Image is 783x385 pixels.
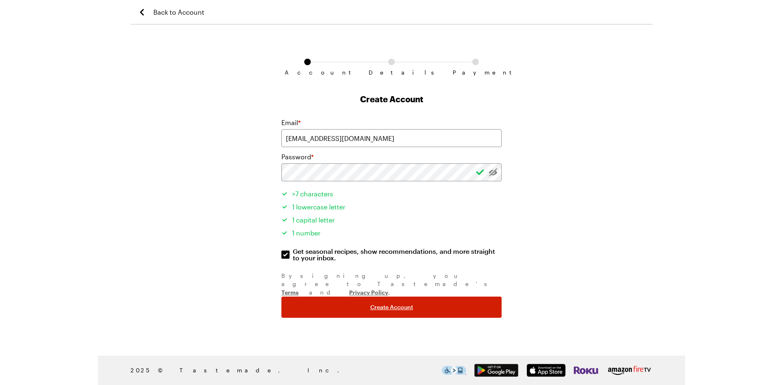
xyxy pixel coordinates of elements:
[574,364,598,377] img: Roku
[281,288,299,296] a: Terms
[281,251,290,259] input: Get seasonal recipes, show recommendations, and more straight to your inbox.
[369,69,414,76] span: Details
[292,190,333,198] span: >7 characters
[292,203,345,211] span: 1 lowercase letter
[453,69,498,76] span: Payment
[370,303,413,311] span: Create Account
[292,229,321,237] span: 1 number
[349,288,388,296] a: Privacy Policy
[606,364,652,377] img: Amazon Fire TV
[281,93,502,105] h1: Create Account
[292,216,335,224] span: 1 capital letter
[285,69,330,76] span: Account
[281,118,301,128] label: Email
[153,7,204,17] span: Back to Account
[281,152,314,162] label: Password
[442,366,466,375] img: This icon serves as a link to download the Level Access assistive technology app for individuals ...
[293,248,502,261] span: Get seasonal recipes, show recommendations, and more straight to your inbox.
[281,272,502,297] div: By signing up , you agree to Tastemade's and .
[474,364,518,377] img: Google Play
[281,59,502,69] ol: Subscription checkout form navigation
[526,364,566,377] img: App Store
[130,366,442,375] span: 2025 © Tastemade, Inc.
[281,297,502,318] button: Create Account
